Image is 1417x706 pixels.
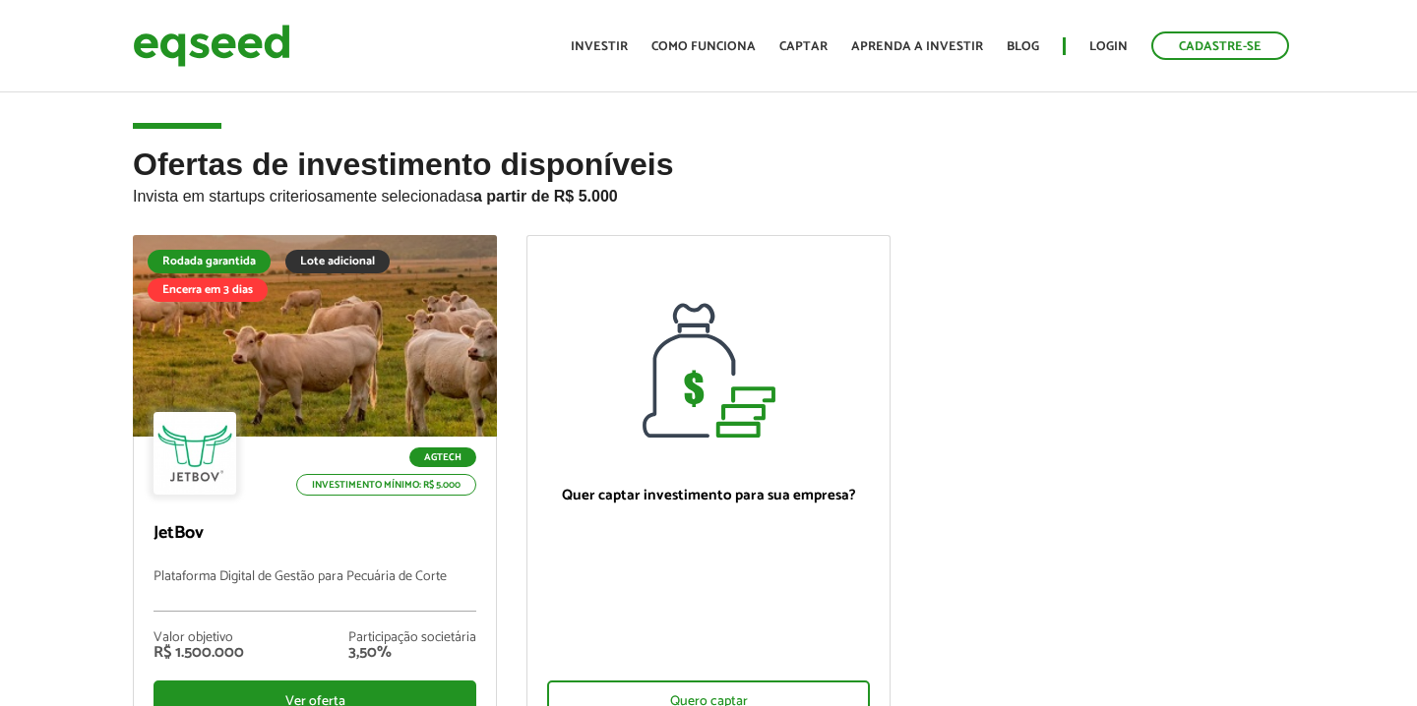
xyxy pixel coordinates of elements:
[473,188,618,205] strong: a partir de R$ 5.000
[348,645,476,661] div: 3,50%
[133,182,1284,206] p: Invista em startups criteriosamente selecionadas
[285,250,390,273] div: Lote adicional
[1007,40,1039,53] a: Blog
[409,447,476,467] p: Agtech
[547,487,870,504] p: Quer captar investimento para sua empresa?
[154,523,476,545] p: JetBov
[133,147,1284,235] h2: Ofertas de investimento disponíveis
[148,278,268,302] div: Encerra em 3 dias
[571,40,628,53] a: Investir
[651,40,756,53] a: Como funciona
[154,645,244,661] div: R$ 1.500.000
[851,40,983,53] a: Aprenda a investir
[1089,40,1128,53] a: Login
[296,474,476,496] p: Investimento mínimo: R$ 5.000
[154,569,476,612] p: Plataforma Digital de Gestão para Pecuária de Corte
[133,20,290,72] img: EqSeed
[1151,31,1289,60] a: Cadastre-se
[779,40,828,53] a: Captar
[148,250,271,273] div: Rodada garantida
[348,631,476,645] div: Participação societária
[154,631,244,645] div: Valor objetivo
